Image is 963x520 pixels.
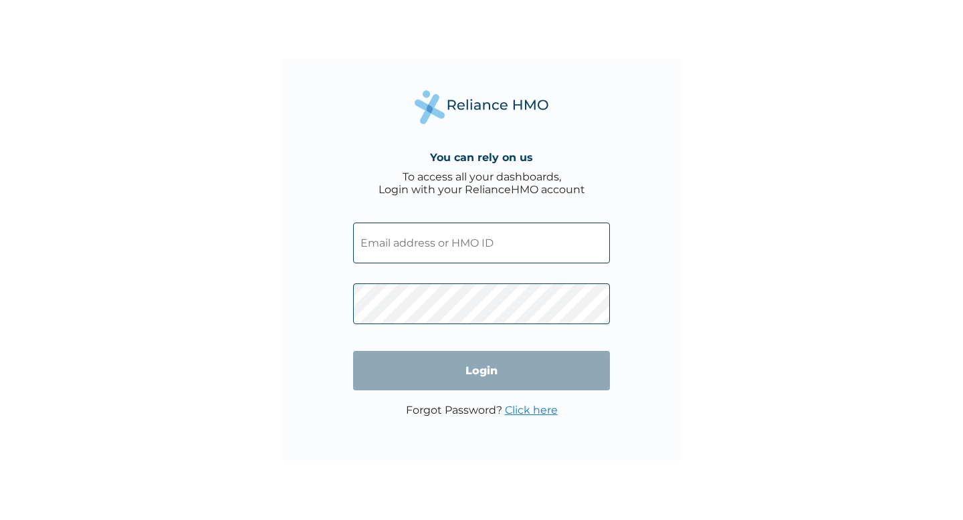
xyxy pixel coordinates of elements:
h4: You can rely on us [430,151,533,164]
img: Reliance Health's Logo [415,90,548,124]
input: Login [353,351,610,390]
p: Forgot Password? [406,404,558,416]
div: To access all your dashboards, Login with your RelianceHMO account [379,170,585,196]
a: Click here [505,404,558,416]
input: Email address or HMO ID [353,223,610,263]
